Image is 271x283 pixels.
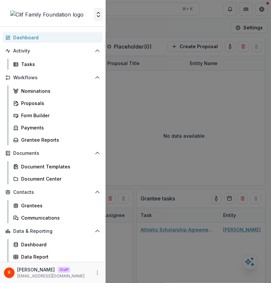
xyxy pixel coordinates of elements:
[21,112,97,119] div: Form Builder
[3,226,103,236] button: Open Data & Reporting
[21,124,97,131] div: Payments
[21,61,97,68] div: Tasks
[17,273,85,279] p: [EMAIL_ADDRESS][DOMAIN_NAME]
[57,267,70,273] p: Staff
[21,136,97,143] div: Grantee Reports
[21,163,97,170] div: Document Templates
[94,8,103,21] button: Open entity switcher
[13,190,92,195] span: Contacts
[93,269,101,277] button: More
[10,11,84,18] img: Clif Family Foundation logo
[11,239,103,250] a: Dashboard
[13,151,92,156] span: Documents
[21,214,97,221] div: Communications
[11,122,103,133] a: Payments
[21,253,97,260] div: Data Report
[3,72,103,83] button: Open Workflows
[21,175,97,182] div: Document Center
[13,34,97,41] div: Dashboard
[21,202,97,209] div: Grantees
[11,86,103,96] a: Nominations
[17,266,55,273] p: [PERSON_NAME]
[11,98,103,109] a: Proposals
[11,134,103,145] a: Grantee Reports
[3,148,103,159] button: Open Documents
[21,100,97,107] div: Proposals
[11,251,103,262] a: Data Report
[11,59,103,70] a: Tasks
[21,88,97,94] div: Nominations
[3,32,103,43] a: Dashboard
[11,212,103,223] a: Communications
[3,187,103,197] button: Open Contacts
[11,161,103,172] a: Document Templates
[11,200,103,211] a: Grantees
[11,173,103,184] a: Document Center
[13,229,92,234] span: Data & Reporting
[21,241,97,248] div: Dashboard
[13,48,92,54] span: Activity
[11,110,103,121] a: Form Builder
[13,75,92,81] span: Workflows
[3,46,103,56] button: Open Activity
[8,270,11,275] div: Raj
